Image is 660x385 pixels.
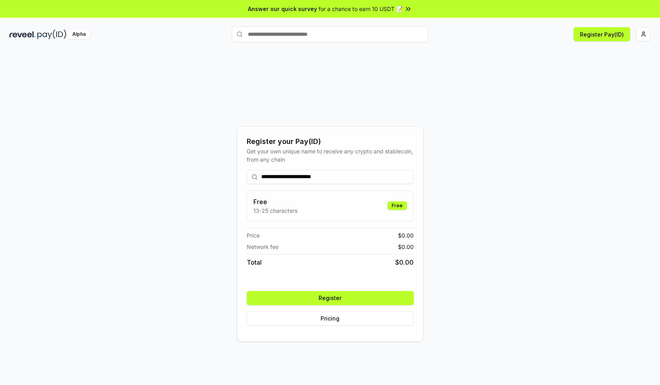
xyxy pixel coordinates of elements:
span: Price [247,231,260,239]
button: Register Pay(ID) [574,27,630,41]
span: Network fee [247,243,279,251]
div: Get your own unique name to receive any crypto and stablecoin, from any chain [247,147,414,164]
span: $ 0.00 [398,231,414,239]
span: $ 0.00 [395,258,414,267]
span: for a chance to earn 10 USDT 📝 [319,5,403,13]
span: Total [247,258,262,267]
h3: Free [253,197,297,206]
div: Register your Pay(ID) [247,136,414,147]
span: Answer our quick survey [248,5,317,13]
div: Free [387,201,407,210]
button: Register [247,291,414,305]
p: 13-25 characters [253,206,297,215]
span: $ 0.00 [398,243,414,251]
div: Alpha [68,29,90,39]
img: pay_id [37,29,66,39]
button: Pricing [247,311,414,326]
img: reveel_dark [9,29,36,39]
